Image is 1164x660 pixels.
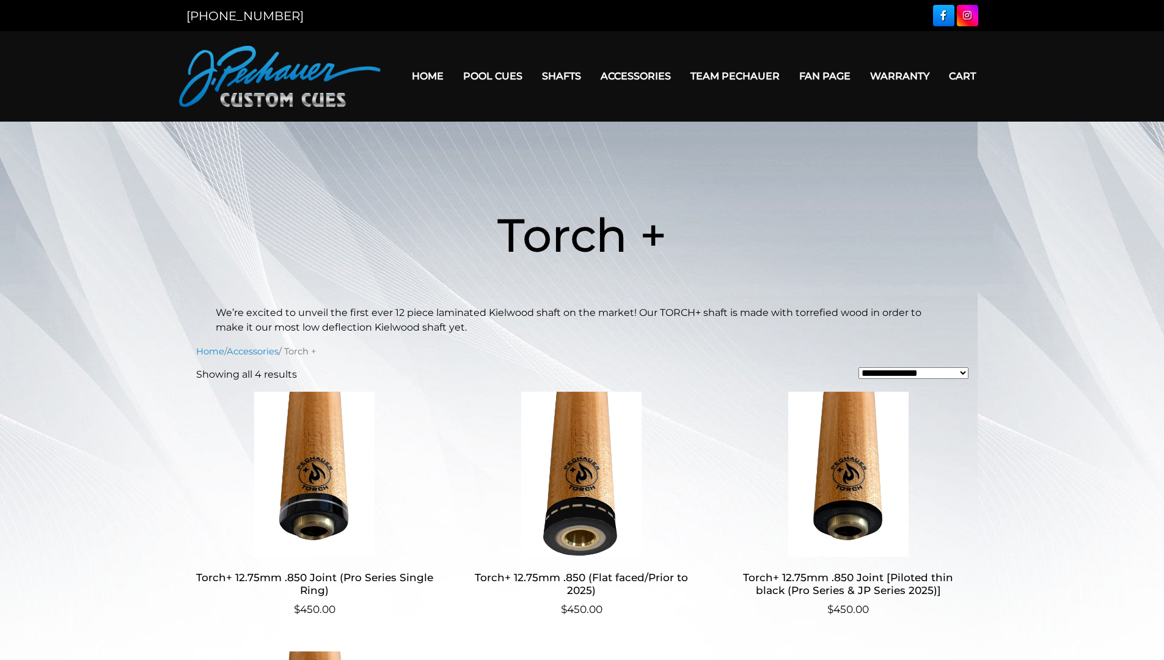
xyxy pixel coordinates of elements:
img: Torch+ 12.75mm .850 Joint [Piloted thin black (Pro Series & JP Series 2025)] [730,392,967,557]
a: Accessories [591,61,681,92]
bdi: 450.00 [561,603,602,615]
bdi: 450.00 [827,603,869,615]
nav: Breadcrumb [196,345,968,358]
a: Warranty [860,61,939,92]
a: Accessories [227,346,279,357]
bdi: 450.00 [294,603,335,615]
h2: Torch+ 12.75mm .850 (Flat faced/Prior to 2025) [463,566,700,602]
span: $ [561,603,567,615]
a: Torch+ 12.75mm .850 Joint (Pro Series Single Ring) $450.00 [196,392,434,617]
span: Torch + [497,207,667,263]
h2: Torch+ 12.75mm .850 Joint [Piloted thin black (Pro Series & JP Series 2025)] [730,566,967,602]
p: Showing all 4 results [196,367,297,382]
a: Pool Cues [453,61,532,92]
img: Pechauer Custom Cues [179,46,381,107]
a: Torch+ 12.75mm .850 Joint [Piloted thin black (Pro Series & JP Series 2025)] $450.00 [730,392,967,617]
img: Torch+ 12.75mm .850 (Flat faced/Prior to 2025) [463,392,700,557]
a: Torch+ 12.75mm .850 (Flat faced/Prior to 2025) $450.00 [463,392,700,617]
a: Cart [939,61,986,92]
a: Home [196,346,224,357]
img: Torch+ 12.75mm .850 Joint (Pro Series Single Ring) [196,392,434,557]
a: Home [402,61,453,92]
a: Team Pechauer [681,61,789,92]
span: $ [294,603,300,615]
a: [PHONE_NUMBER] [186,9,304,23]
span: $ [827,603,833,615]
a: Fan Page [789,61,860,92]
a: Shafts [532,61,591,92]
p: We’re excited to unveil the first ever 12 piece laminated Kielwood shaft on the market! Our TORCH... [216,306,949,335]
select: Shop order [858,367,968,379]
h2: Torch+ 12.75mm .850 Joint (Pro Series Single Ring) [196,566,434,602]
